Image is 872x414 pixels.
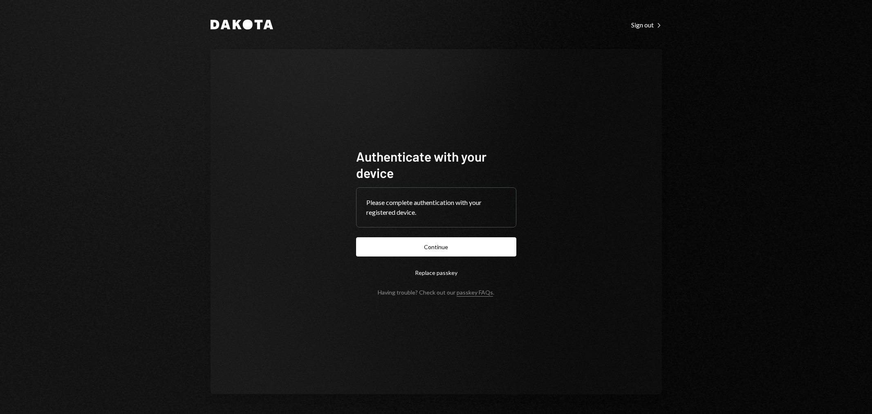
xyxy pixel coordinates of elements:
[356,237,516,256] button: Continue
[457,289,493,297] a: passkey FAQs
[356,263,516,282] button: Replace passkey
[631,20,662,29] a: Sign out
[378,289,494,296] div: Having trouble? Check out our .
[356,148,516,181] h1: Authenticate with your device
[366,198,506,217] div: Please complete authentication with your registered device.
[631,21,662,29] div: Sign out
